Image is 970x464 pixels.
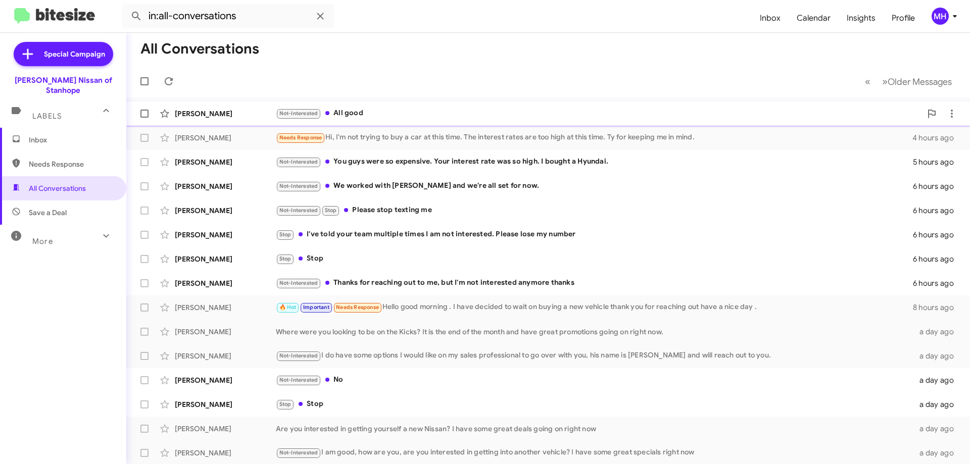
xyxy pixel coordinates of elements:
span: Needs Response [279,134,322,141]
span: Not-Interested [279,449,318,456]
div: 6 hours ago [913,230,962,240]
span: Not-Interested [279,207,318,214]
span: Save a Deal [29,208,67,218]
button: Next [876,71,958,92]
div: [PERSON_NAME] [175,230,276,240]
nav: Page navigation example [859,71,958,92]
h1: All Conversations [140,41,259,57]
div: Stop [276,253,913,265]
div: 6 hours ago [913,205,962,216]
div: You guys were so expensive. Your interest rate was so high. I bought a Hyundai. [276,156,913,168]
div: I've told your team multiple times I am not interested. Please lose my number [276,229,913,240]
a: Special Campaign [14,42,113,66]
span: Older Messages [888,76,952,87]
div: Hello good morning . I have decided to wait on buying a new vehicle thank you for reaching out ha... [276,301,913,313]
div: 6 hours ago [913,278,962,288]
div: 6 hours ago [913,181,962,191]
span: Not-Interested [279,110,318,117]
span: Stop [279,255,292,262]
span: Not-Interested [279,183,318,189]
div: Stop [276,398,913,410]
div: Where were you looking to be on the Kicks? It is the end of the month and have great promotions g... [276,327,913,337]
div: MH [932,8,949,25]
span: Not-Interested [279,159,318,165]
div: Please stop texting me [276,204,913,216]
div: [PERSON_NAME] [175,448,276,458]
div: All good [276,108,922,119]
span: « [865,75,870,88]
span: Stop [279,231,292,238]
span: Stop [279,401,292,407]
a: Insights [839,4,884,33]
span: Stop [325,207,337,214]
div: 8 hours ago [913,302,962,313]
span: Needs Response [29,159,115,169]
span: Special Campaign [44,49,105,59]
div: [PERSON_NAME] [175,181,276,191]
div: a day ago [913,351,962,361]
div: [PERSON_NAME] [175,157,276,167]
div: [PERSON_NAME] [175,302,276,313]
span: Labels [32,112,62,121]
div: 5 hours ago [913,157,962,167]
div: [PERSON_NAME] [175,399,276,409]
button: Previous [859,71,877,92]
input: Search [122,4,334,28]
button: MH [923,8,959,25]
span: 🔥 Hot [279,304,297,311]
span: More [32,237,53,246]
a: Inbox [752,4,789,33]
span: Inbox [29,135,115,145]
div: [PERSON_NAME] [175,424,276,434]
div: [PERSON_NAME] [175,327,276,337]
div: Hi, I'm not trying to buy a car at this time. The interest rates are too high at this time. Ty fo... [276,132,912,143]
a: Calendar [789,4,839,33]
span: » [882,75,888,88]
div: [PERSON_NAME] [175,351,276,361]
span: Not-Interested [279,352,318,359]
a: Profile [884,4,923,33]
div: [PERSON_NAME] [175,109,276,119]
div: a day ago [913,424,962,434]
div: [PERSON_NAME] [175,133,276,143]
div: 4 hours ago [912,133,962,143]
div: a day ago [913,399,962,409]
span: Important [303,304,329,311]
div: a day ago [913,448,962,458]
span: All Conversations [29,183,86,193]
div: [PERSON_NAME] [175,375,276,385]
div: [PERSON_NAME] [175,254,276,264]
div: We worked with [PERSON_NAME] and we're all set for now. [276,180,913,192]
div: I do have some options I would like on my sales professional to go over with you, his name is [PE... [276,350,913,362]
div: a day ago [913,375,962,385]
div: I am good, how are you, are you interested in getting into another vehicle? I have some great spe... [276,447,913,458]
div: Are you interested in getting yourself a new Nissan? I have some great deals going on right now [276,424,913,434]
div: Thanks for reaching out to me, but I'm not interested anymore thanks [276,277,913,289]
div: 6 hours ago [913,254,962,264]
div: [PERSON_NAME] [175,205,276,216]
div: [PERSON_NAME] [175,278,276,288]
span: Needs Response [336,304,379,311]
span: Not-Interested [279,280,318,286]
span: Not-Interested [279,377,318,383]
div: a day ago [913,327,962,337]
div: No [276,374,913,386]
